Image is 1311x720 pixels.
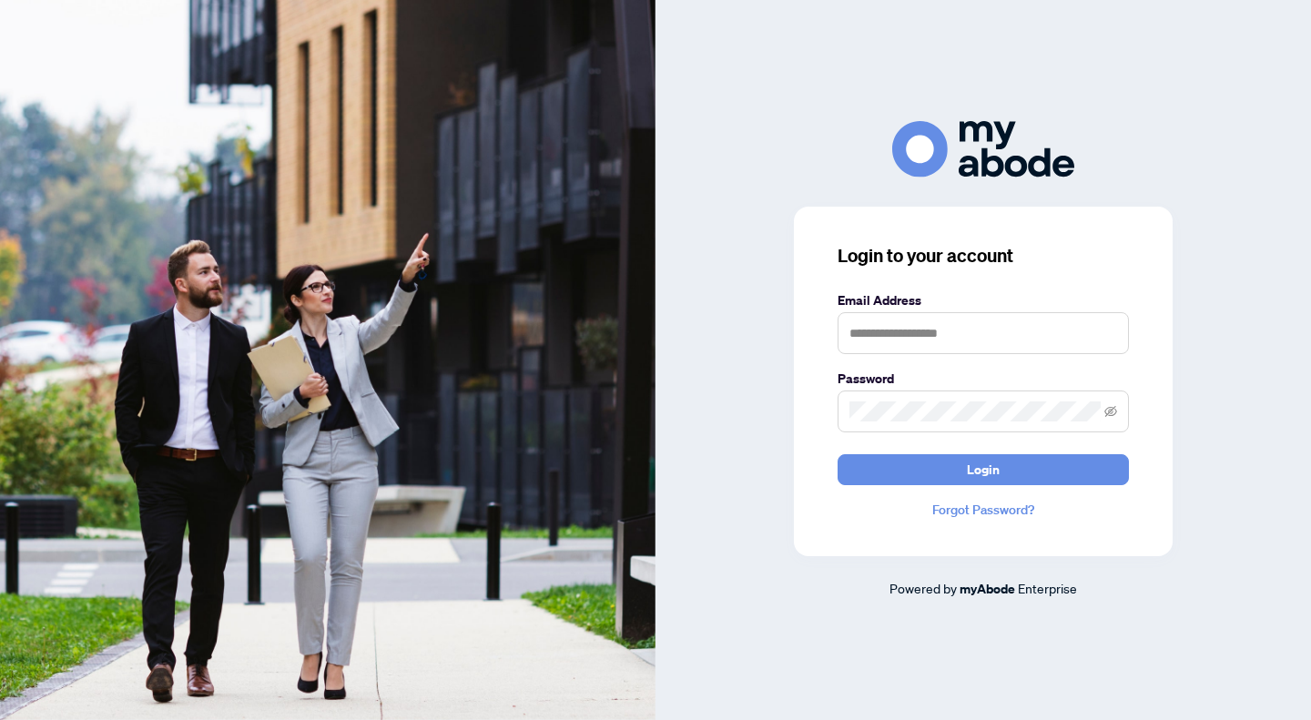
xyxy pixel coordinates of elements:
[1104,405,1117,418] span: eye-invisible
[889,580,957,596] span: Powered by
[838,369,1129,389] label: Password
[967,455,1000,484] span: Login
[892,121,1074,177] img: ma-logo
[838,243,1129,269] h3: Login to your account
[960,579,1015,599] a: myAbode
[1018,580,1077,596] span: Enterprise
[838,454,1129,485] button: Login
[838,500,1129,520] a: Forgot Password?
[838,290,1129,310] label: Email Address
